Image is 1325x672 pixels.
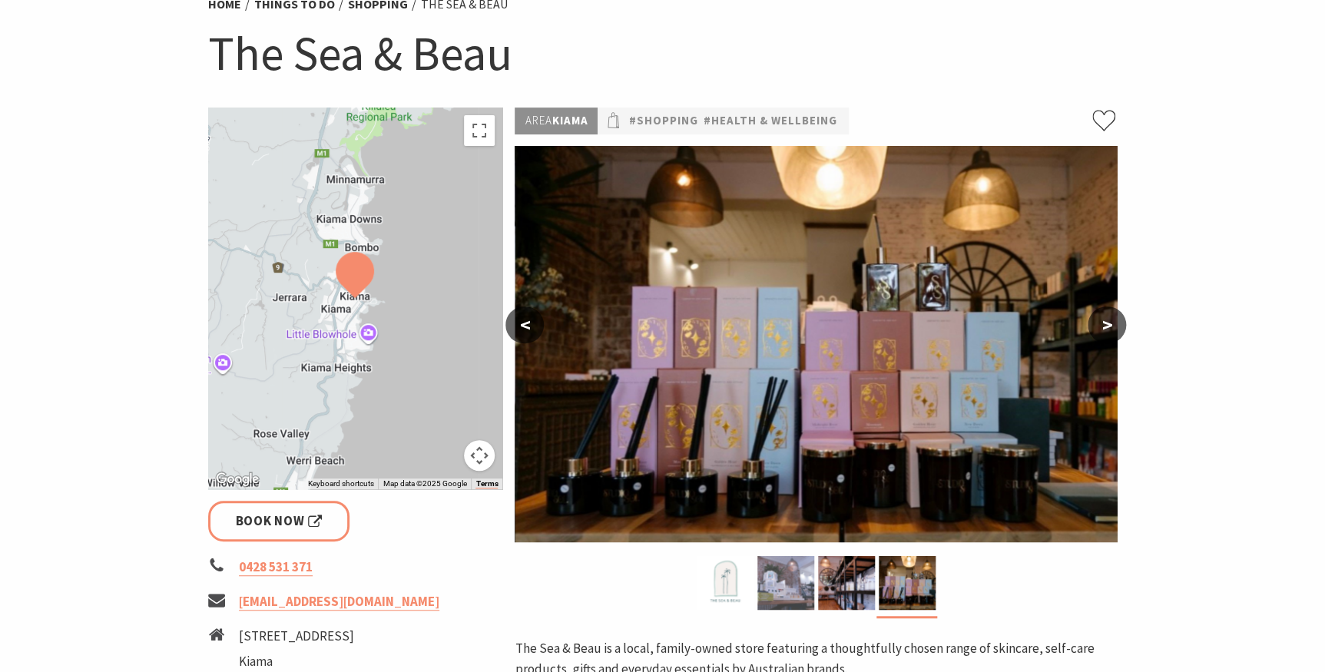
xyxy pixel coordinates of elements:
p: Kiama [515,108,598,134]
button: Toggle fullscreen view [464,115,495,146]
a: Terms (opens in new tab) [475,479,498,488]
a: Open this area in Google Maps (opens a new window) [212,469,263,489]
a: Book Now [208,501,350,541]
button: Keyboard shortcuts [307,478,373,489]
li: [STREET_ADDRESS] [239,626,388,647]
button: < [505,306,544,343]
img: Google [212,469,263,489]
li: Kiama [239,651,388,672]
span: Area [525,113,552,127]
a: #Health & Wellbeing [703,111,836,131]
a: [EMAIL_ADDRESS][DOMAIN_NAME] [239,593,439,611]
span: Map data ©2025 Google [383,479,466,488]
a: 0428 531 371 [239,558,313,576]
span: Book Now [236,511,323,531]
h1: The Sea & Beau [208,22,1118,84]
a: #Shopping [628,111,697,131]
button: > [1088,306,1126,343]
button: Map camera controls [464,440,495,471]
